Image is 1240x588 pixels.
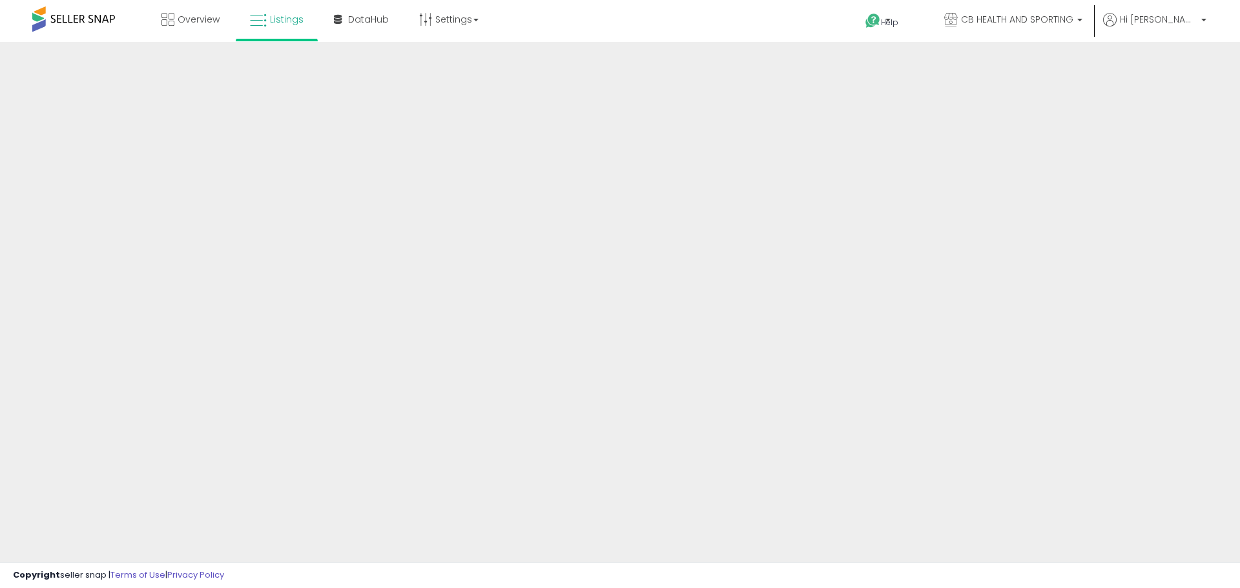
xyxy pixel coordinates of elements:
[178,13,220,26] span: Overview
[13,569,224,582] div: seller snap | |
[961,13,1073,26] span: CB HEALTH AND SPORTING
[855,3,924,42] a: Help
[13,569,60,581] strong: Copyright
[167,569,224,581] a: Privacy Policy
[865,13,881,29] i: Get Help
[110,569,165,581] a: Terms of Use
[1120,13,1197,26] span: Hi [PERSON_NAME]
[881,17,898,28] span: Help
[1103,13,1206,42] a: Hi [PERSON_NAME]
[270,13,304,26] span: Listings
[348,13,389,26] span: DataHub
